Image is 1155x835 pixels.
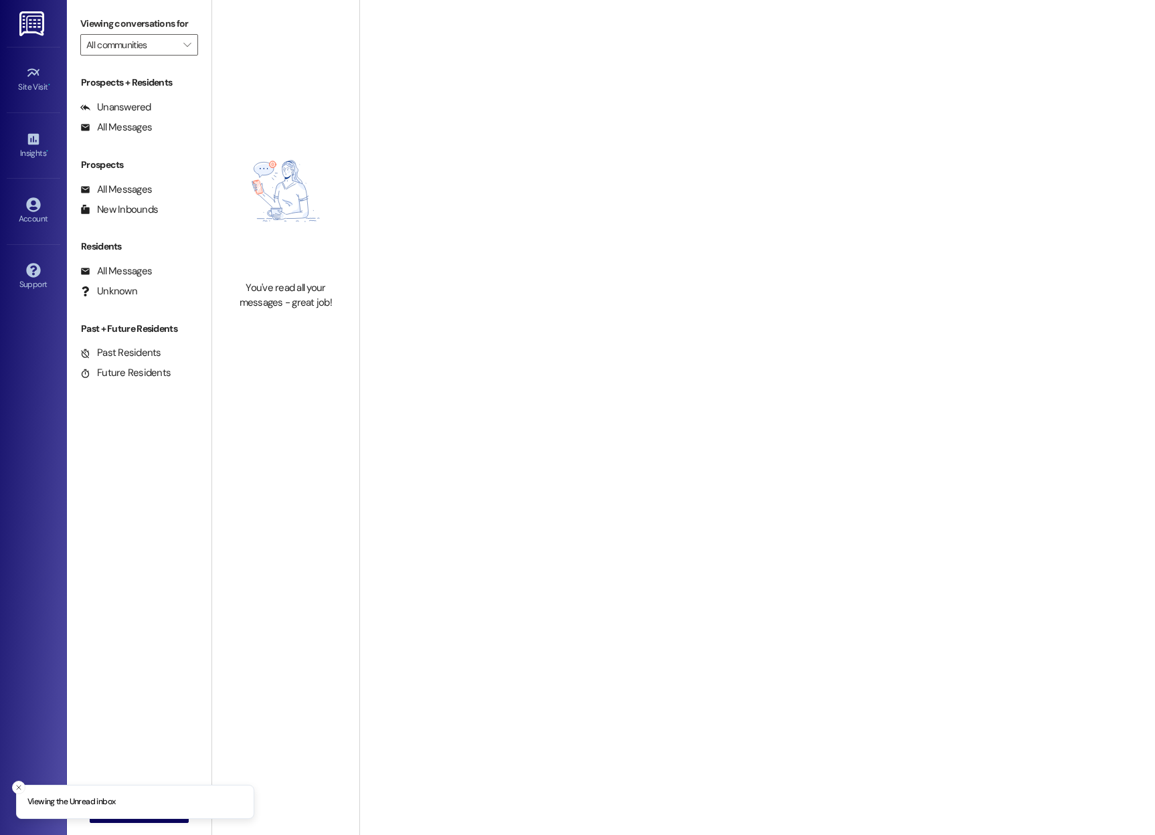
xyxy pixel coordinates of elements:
p: Viewing the Unread inbox [27,796,115,808]
i:  [183,39,191,50]
div: Prospects + Residents [67,76,211,90]
div: Future Residents [80,366,171,380]
div: Past Residents [80,346,161,360]
a: Site Visit • [7,62,60,98]
div: Prospects [67,158,211,172]
button: Close toast [12,781,25,794]
div: All Messages [80,120,152,134]
label: Viewing conversations for [80,13,198,34]
div: New Inbounds [80,203,158,217]
div: Unknown [80,284,137,298]
a: Account [7,193,60,229]
a: Insights • [7,128,60,164]
img: empty-state [227,108,345,275]
div: Past + Future Residents [67,322,211,336]
div: Unanswered [80,100,151,114]
input: All communities [86,34,177,56]
span: • [48,80,50,90]
span: • [46,147,48,156]
img: ResiDesk Logo [19,11,47,36]
a: Support [7,259,60,295]
div: You've read all your messages - great job! [227,281,345,310]
div: All Messages [80,183,152,197]
div: Residents [67,240,211,254]
div: All Messages [80,264,152,278]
